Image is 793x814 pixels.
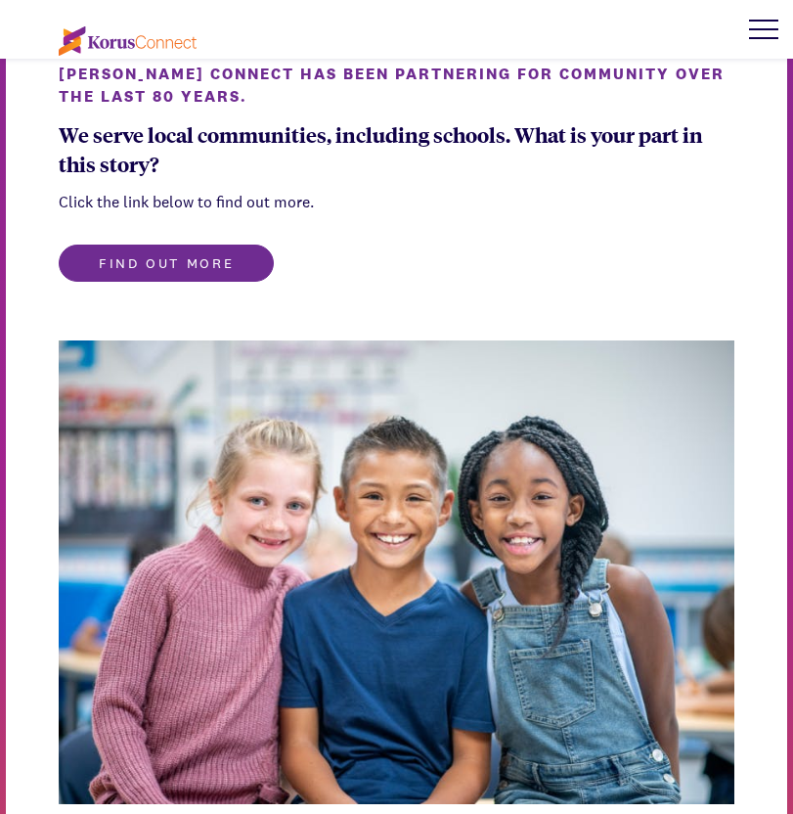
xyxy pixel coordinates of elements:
[59,119,734,178] div: We serve local communities, including schools. What is your part in this story?
[59,254,274,271] a: Find out more
[59,340,734,804] img: three children smiling
[59,64,734,108] div: [PERSON_NAME] Connect has been partnering for community over the last 80 years.
[59,26,197,56] img: korus-connect%2Fc5177985-88d5-491d-9cd7-4a1febad1357_logo.svg
[59,245,274,282] button: Find out more
[59,190,734,215] div: Click the link below to find out more.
